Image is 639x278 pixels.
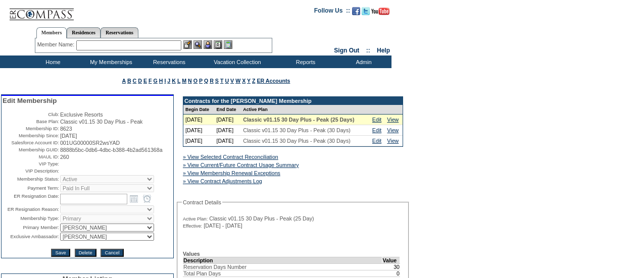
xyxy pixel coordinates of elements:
[352,7,360,15] img: Become our fan on Facebook
[128,193,139,204] a: Open the calendar popup.
[81,55,139,68] td: My Memberships
[3,133,59,139] td: Membership Since:
[3,112,59,118] td: Club:
[127,78,131,84] a: B
[3,184,59,192] td: Payment Term:
[51,249,70,257] input: Save
[75,249,96,257] input: Delete
[133,78,137,84] a: C
[3,168,59,174] td: VIP Description:
[257,78,290,84] a: ER Accounts
[204,40,212,49] img: Impersonate
[242,78,245,84] a: X
[183,40,192,49] img: b_edit.gif
[164,78,166,84] a: I
[60,154,69,160] span: 260
[209,215,314,221] span: Classic v01.15 30 Day Plus - Peak (25 Day)
[183,170,280,176] a: » View Membership Renewal Exceptions
[183,105,215,115] td: Begin Date
[243,127,351,133] span: Classic v01.15 30 Day Plus - Peak (30 Days)
[183,257,382,263] td: Description
[141,193,153,204] a: Open the time view popup.
[23,55,81,68] td: Home
[3,175,59,183] td: Membership Status:
[182,78,186,84] a: M
[215,78,219,84] a: S
[172,78,176,84] a: K
[60,147,163,153] span: 8888b5bc-0db6-4dbc-b388-4b2ad561368a
[60,119,142,125] span: Classic v01.15 30 Day Plus - Peak
[215,125,241,136] td: [DATE]
[153,78,157,84] a: G
[371,8,389,15] img: Subscribe to our YouTube Channel
[275,55,333,68] td: Reports
[230,78,234,84] a: V
[183,162,299,168] a: » View Current/Future Contract Usage Summary
[224,40,232,49] img: b_calculator.gif
[183,264,247,270] span: Reservation Days Number
[377,47,390,54] a: Help
[382,263,400,270] td: 30
[167,78,170,84] a: J
[372,127,381,133] a: Edit
[314,6,350,18] td: Follow Us ::
[183,125,215,136] td: [DATE]
[225,78,229,84] a: U
[235,78,240,84] a: W
[183,270,221,276] span: Total Plan Days
[214,40,222,49] img: Reservations
[183,251,200,257] b: Values
[3,147,59,153] td: Membership GUID:
[101,27,138,38] a: Reservations
[247,78,251,84] a: Y
[183,223,202,229] span: Effective:
[204,223,242,229] span: [DATE] - [DATE]
[122,78,126,84] a: A
[3,193,59,204] td: ER Resignation Date:
[67,27,101,38] a: Residences
[37,40,76,49] div: Member Name:
[252,78,256,84] a: Z
[334,47,359,54] a: Sign Out
[372,117,381,123] a: Edit
[372,138,381,144] a: Edit
[220,78,224,84] a: T
[387,127,399,133] a: View
[3,154,59,160] td: MAUL ID:
[382,257,400,263] td: Value
[182,199,222,205] legend: Contract Details
[3,233,59,241] td: Exclusive Ambassador:
[215,115,241,125] td: [DATE]
[243,138,351,144] span: Classic v01.15 30 Day Plus - Peak (30 Days)
[183,136,215,146] td: [DATE]
[139,55,197,68] td: Reservations
[387,138,399,144] a: View
[197,55,275,68] td: Vacation Collection
[177,78,180,84] a: L
[193,40,202,49] img: View
[183,97,403,105] td: Contracts for the [PERSON_NAME] Membership
[204,78,208,84] a: Q
[183,115,215,125] td: [DATE]
[183,178,262,184] a: » View Contract Adjustments Log
[387,117,399,123] a: View
[60,133,77,139] span: [DATE]
[362,10,370,16] a: Follow us on Twitter
[3,205,59,213] td: ER Resignation Reason:
[60,126,72,132] span: 8623
[333,55,391,68] td: Admin
[193,78,198,84] a: O
[159,78,163,84] a: H
[188,78,192,84] a: N
[215,136,241,146] td: [DATE]
[183,216,208,222] span: Active Plan:
[3,224,59,232] td: Primary Member:
[241,105,370,115] td: Active Plan
[3,126,59,132] td: Membership ID:
[60,140,120,146] span: 001UG00000SR2wsYAD
[149,78,152,84] a: F
[352,10,360,16] a: Become our fan on Facebook
[371,10,389,16] a: Subscribe to our YouTube Channel
[36,27,67,38] a: Members
[3,140,59,146] td: Salesforce Account ID:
